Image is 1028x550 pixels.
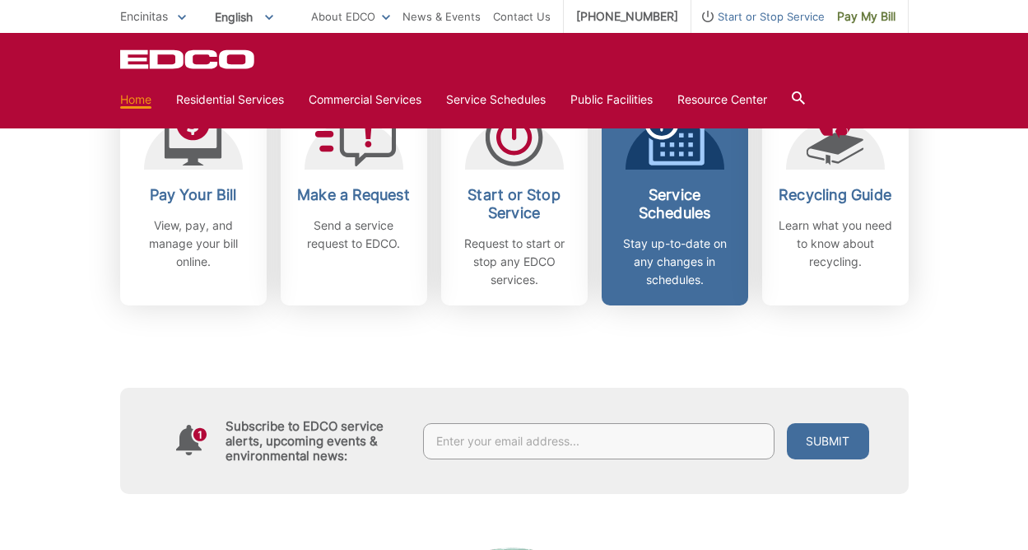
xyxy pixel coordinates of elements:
[120,87,267,305] a: Pay Your Bill View, pay, and manage your bill online.
[120,91,151,109] a: Home
[774,186,896,204] h2: Recycling Guide
[602,87,748,305] a: Service Schedules Stay up-to-date on any changes in schedules.
[202,3,286,30] span: English
[281,87,427,305] a: Make a Request Send a service request to EDCO.
[402,7,481,26] a: News & Events
[837,7,895,26] span: Pay My Bill
[454,186,575,222] h2: Start or Stop Service
[120,9,168,23] span: Encinitas
[311,7,390,26] a: About EDCO
[774,217,896,271] p: Learn what you need to know about recycling.
[570,91,653,109] a: Public Facilities
[446,91,546,109] a: Service Schedules
[293,186,415,204] h2: Make a Request
[614,235,736,289] p: Stay up-to-date on any changes in schedules.
[677,91,767,109] a: Resource Center
[120,49,257,69] a: EDCD logo. Return to the homepage.
[226,419,407,464] h4: Subscribe to EDCO service alerts, upcoming events & environmental news:
[133,217,254,271] p: View, pay, and manage your bill online.
[176,91,284,109] a: Residential Services
[293,217,415,253] p: Send a service request to EDCO.
[493,7,551,26] a: Contact Us
[309,91,421,109] a: Commercial Services
[762,87,909,305] a: Recycling Guide Learn what you need to know about recycling.
[423,423,774,459] input: Enter your email address...
[133,186,254,204] h2: Pay Your Bill
[614,186,736,222] h2: Service Schedules
[787,423,869,459] button: Submit
[454,235,575,289] p: Request to start or stop any EDCO services.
